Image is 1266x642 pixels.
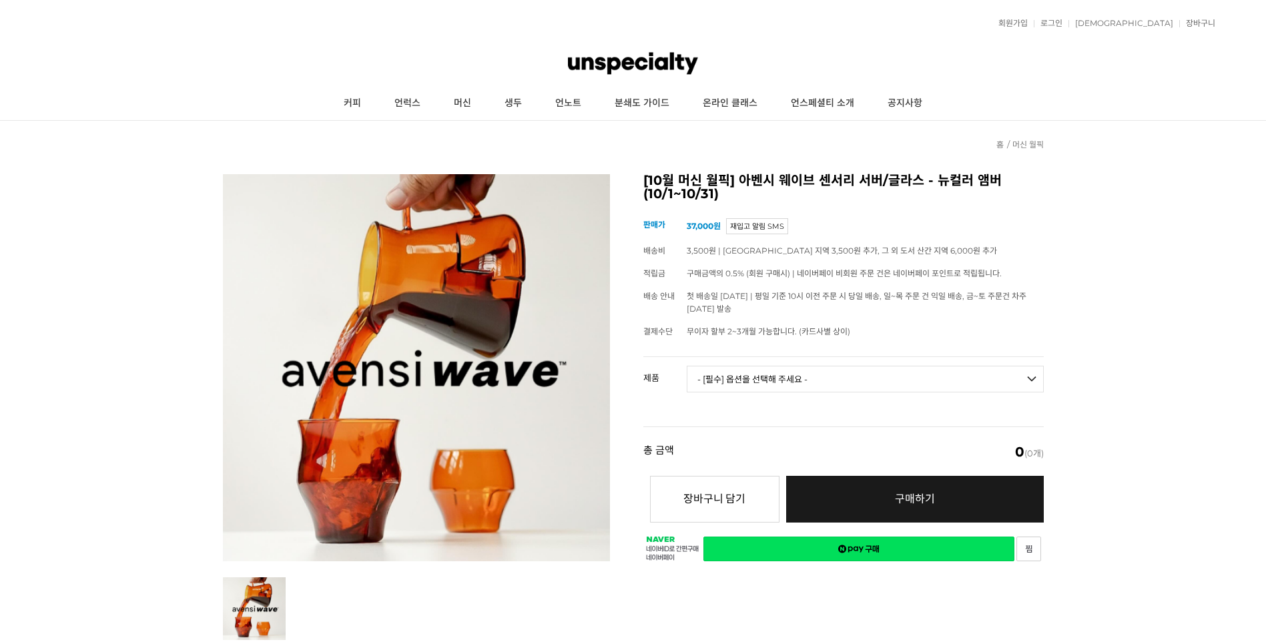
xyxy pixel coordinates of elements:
a: 장바구니 [1179,19,1215,27]
strong: 총 금액 [643,445,674,458]
a: 머신 [437,87,488,120]
a: 온라인 클래스 [686,87,774,120]
a: 로그인 [1034,19,1062,27]
h2: [10월 머신 월픽] 아벤시 웨이브 센서리 서버/글라스 - 뉴컬러 앰버 (10/1~10/31) [643,174,1044,200]
a: 언노트 [539,87,598,120]
a: 구매하기 [786,476,1044,523]
span: (0개) [1015,445,1044,458]
a: 생두 [488,87,539,120]
span: 구매금액의 0.5% (회원 구매시) | 네이버페이 비회원 주문 건은 네이버페이 포인트로 적립됩니다. [687,268,1002,278]
a: [DEMOGRAPHIC_DATA] [1068,19,1173,27]
button: 장바구니 담기 [650,476,779,523]
a: 회원가입 [992,19,1028,27]
a: 공지사항 [871,87,939,120]
a: 새창 [703,537,1014,561]
a: 커피 [327,87,378,120]
span: 3,500원 | [GEOGRAPHIC_DATA] 지역 3,500원 추가, 그 외 도서 산간 지역 6,000원 추가 [687,246,997,256]
a: 언럭스 [378,87,437,120]
a: 언스페셜티 소개 [774,87,871,120]
strong: 37,000원 [687,221,721,231]
a: 홈 [996,139,1004,149]
span: 첫 배송일 [DATE] | 평일 기준 10시 이전 주문 시 당일 배송, 일~목 주문 건 익일 배송, 금~토 주문건 차주 [DATE] 발송 [687,291,1026,314]
span: 결제수단 [643,326,673,336]
em: 0 [1015,444,1024,460]
span: 판매가 [643,220,665,230]
span: 배송 안내 [643,291,675,301]
span: 무이자 할부 2~3개월 가능합니다. (카드사별 상이) [687,326,850,336]
img: [10월 머신 월픽] 아벤시 웨이브 센서리 서버/글라스 - 뉴컬러 앰버 (10/1~10/31) [223,174,610,561]
span: 구매하기 [895,493,935,505]
span: 배송비 [643,246,665,256]
span: 적립금 [643,268,665,278]
th: 제품 [643,357,687,388]
img: 언스페셜티 몰 [568,43,697,83]
a: 새창 [1016,537,1041,561]
a: 분쇄도 가이드 [598,87,686,120]
a: 머신 월픽 [1012,139,1044,149]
